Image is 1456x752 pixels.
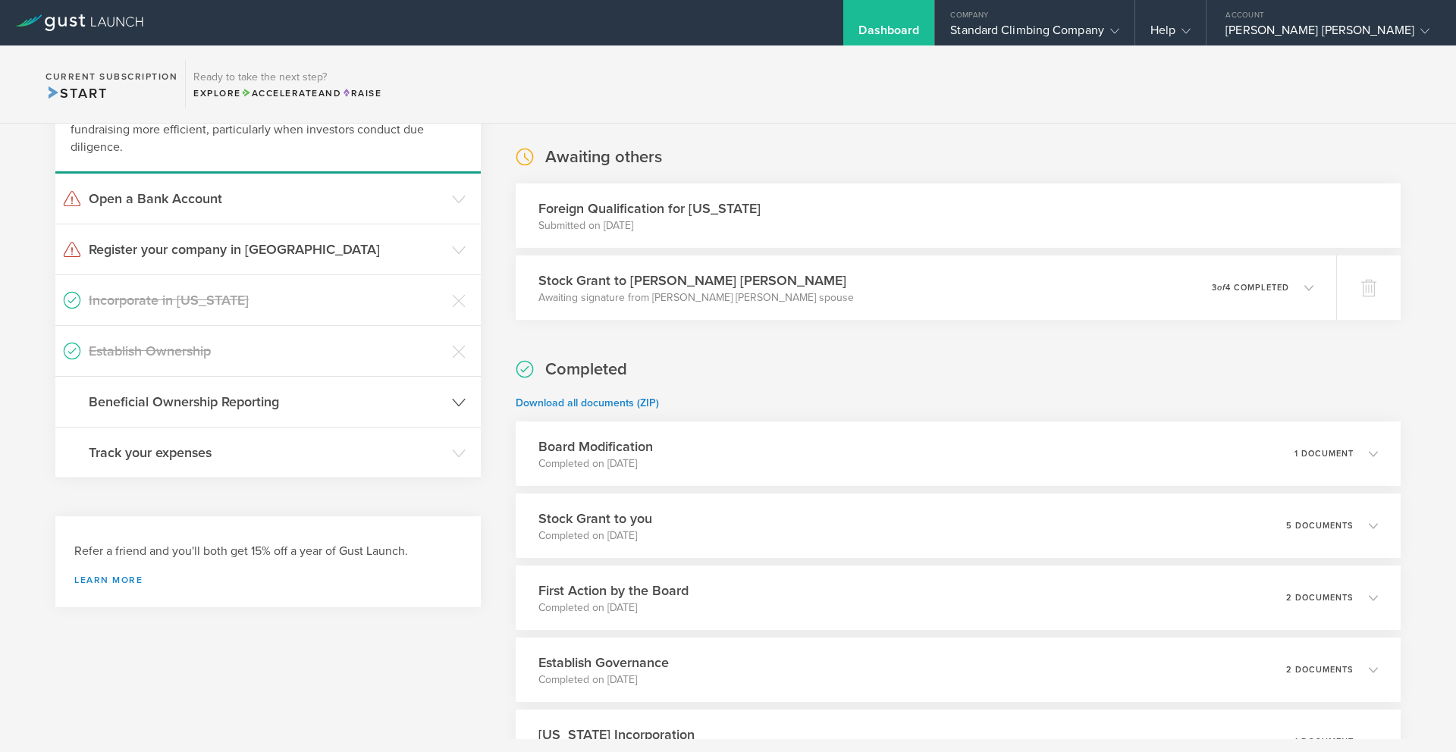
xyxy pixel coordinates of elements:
[341,88,381,99] span: Raise
[89,443,444,462] h3: Track your expenses
[516,396,659,409] a: Download all documents (ZIP)
[89,240,444,259] h3: Register your company in [GEOGRAPHIC_DATA]
[538,218,761,233] p: Submitted on [DATE]
[45,72,177,81] h2: Current Subscription
[950,23,1119,45] div: Standard Climbing Company
[538,672,669,688] p: Completed on [DATE]
[241,88,342,99] span: and
[89,341,444,361] h3: Establish Ownership
[1294,738,1354,746] p: 1 document
[538,199,761,218] h3: Foreign Qualification for [US_STATE]
[74,575,462,584] a: Learn more
[55,89,481,174] div: Staying compliant saves you from hassle and legal fees, and makes fundraising more efficient, par...
[1217,283,1225,293] em: of
[538,271,854,290] h3: Stock Grant to [PERSON_NAME] [PERSON_NAME]
[193,72,381,83] h3: Ready to take the next step?
[545,359,627,381] h2: Completed
[538,653,669,672] h3: Establish Governance
[193,86,381,100] div: Explore
[1225,23,1429,45] div: [PERSON_NAME] [PERSON_NAME]
[241,88,318,99] span: Accelerate
[1212,284,1289,292] p: 3 4 completed
[538,290,854,305] p: Awaiting signature from [PERSON_NAME] [PERSON_NAME] spouse
[1286,522,1354,530] p: 5 documents
[45,85,107,102] span: Start
[1286,594,1354,602] p: 2 documents
[858,23,919,45] div: Dashboard
[538,456,653,472] p: Completed on [DATE]
[1150,23,1191,45] div: Help
[538,437,653,456] h3: Board Modification
[185,61,389,108] div: Ready to take the next step?ExploreAccelerateandRaise
[545,146,662,168] h2: Awaiting others
[538,581,689,600] h3: First Action by the Board
[1294,450,1354,458] p: 1 document
[538,528,652,544] p: Completed on [DATE]
[89,392,444,412] h3: Beneficial Ownership Reporting
[1286,666,1354,674] p: 2 documents
[74,543,462,560] h3: Refer a friend and you'll both get 15% off a year of Gust Launch.
[89,290,444,310] h3: Incorporate in [US_STATE]
[89,189,444,208] h3: Open a Bank Account
[538,725,695,744] h3: [US_STATE] Incorporation
[538,600,689,616] p: Completed on [DATE]
[538,509,652,528] h3: Stock Grant to you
